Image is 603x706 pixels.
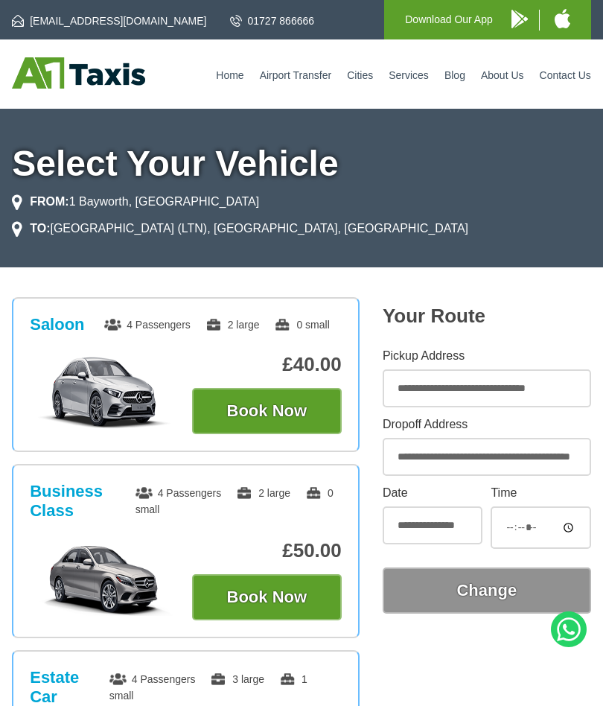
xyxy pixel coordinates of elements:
span: 0 small [274,319,329,331]
a: [EMAIL_ADDRESS][DOMAIN_NAME] [12,13,206,28]
img: Business Class [30,541,179,616]
p: Download Our App [405,10,493,29]
button: Book Now [192,388,342,434]
a: 01727 866666 [230,13,315,28]
span: 4 Passengers [135,487,222,499]
span: 3 large [210,673,264,685]
button: Change [383,567,591,614]
span: 0 small [135,487,334,515]
li: 1 Bayworth, [GEOGRAPHIC_DATA] [12,193,259,211]
a: About Us [481,69,524,81]
h2: Your Route [383,305,591,328]
a: Airport Transfer [260,69,331,81]
span: 1 small [109,673,307,702]
strong: TO: [30,222,50,235]
a: Blog [444,69,465,81]
img: A1 Taxis Android App [511,10,528,28]
label: Date [383,487,482,499]
strong: FROM: [30,195,68,208]
span: 2 large [236,487,290,499]
img: Saloon [30,355,179,430]
a: Contact Us [540,69,591,81]
label: Dropoff Address [383,419,591,430]
label: Pickup Address [383,350,591,362]
h3: Saloon [30,315,84,334]
h1: Select Your Vehicle [12,146,591,182]
a: Cities [347,69,373,81]
li: [GEOGRAPHIC_DATA] (LTN), [GEOGRAPHIC_DATA], [GEOGRAPHIC_DATA] [12,220,468,238]
button: Book Now [192,574,342,620]
span: 4 Passengers [104,319,191,331]
p: £50.00 [192,539,342,562]
label: Time [491,487,590,499]
p: £40.00 [192,353,342,376]
img: A1 Taxis iPhone App [555,9,570,28]
h3: Business Class [30,482,135,521]
span: 2 large [205,319,260,331]
a: Services [389,69,429,81]
a: Home [216,69,243,81]
span: 4 Passengers [109,673,196,685]
img: A1 Taxis St Albans LTD [12,57,145,89]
